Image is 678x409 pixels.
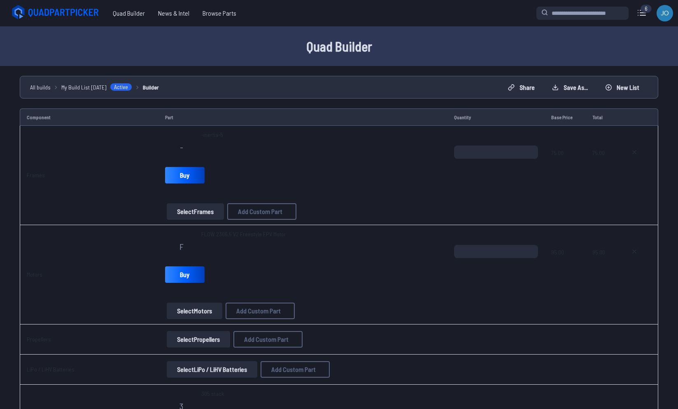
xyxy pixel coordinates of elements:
[61,83,107,92] span: My Build List [DATE]
[261,361,330,378] button: Add Custom Part
[110,83,132,91] span: Active
[30,83,51,92] a: All builds
[196,5,243,21] a: Browse Parts
[244,336,289,343] span: Add Custom Part
[27,271,42,278] a: Motors
[545,81,595,94] button: Save as...
[179,242,184,251] span: F
[20,108,158,126] td: Component
[167,303,222,319] button: SelectMotors
[238,208,282,215] span: Add Custom Part
[657,5,673,21] img: User
[165,266,205,283] a: Buy
[201,390,224,398] span: 305 stack
[165,203,226,220] a: SelectFrames
[271,366,316,373] span: Add Custom Part
[27,366,75,373] a: LiPo / LiHV Batteries
[61,83,132,92] a: My Build List [DATE]Active
[641,5,652,13] div: 6
[165,167,205,183] a: Buy
[165,303,224,319] a: SelectMotors
[165,331,232,348] a: SelectPropellers
[158,108,447,126] td: Part
[236,308,281,314] span: Add Custom Part
[106,5,151,21] a: Quad Builder
[27,172,45,179] a: Frames
[76,36,603,56] h1: Quad Builder
[201,230,286,238] span: FLOW 2306.5 V2 Freestyle FPV Motor
[167,203,224,220] button: SelectFrames
[545,108,586,126] td: Base Price
[598,81,646,94] button: New List
[592,245,610,284] span: 95.00
[447,108,545,126] td: Quantity
[151,5,196,21] a: News & Intel
[201,131,223,139] span: -inertia-5
[143,83,159,92] a: Builder
[167,361,257,378] button: SelectLiPo / LiHV Batteries
[233,331,303,348] button: Add Custom Part
[167,331,230,348] button: SelectPropellers
[501,81,542,94] button: Share
[551,146,579,185] span: 75.00
[227,203,296,220] button: Add Custom Part
[27,336,51,343] a: Propellers
[226,303,295,319] button: Add Custom Part
[586,108,617,126] td: Total
[592,146,610,185] span: 75.00
[551,245,579,284] span: 95.00
[165,361,259,378] a: SelectLiPo / LiHV Batteries
[180,143,183,151] span: -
